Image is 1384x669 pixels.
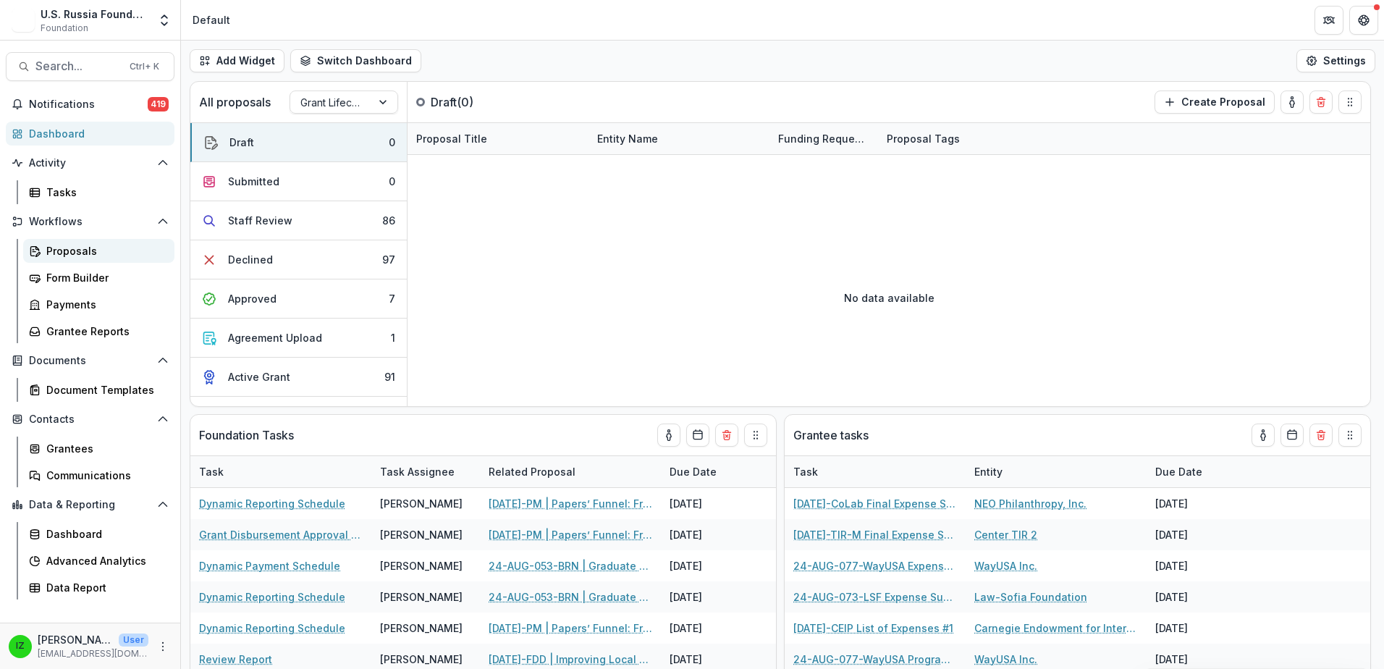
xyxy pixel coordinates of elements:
div: Agreement Upload [228,330,322,345]
div: Entity Name [588,131,667,146]
button: Notifications419 [6,93,174,116]
a: Carnegie Endowment for International Peace [974,620,1138,636]
a: WayUSA Inc. [974,652,1037,667]
div: [PERSON_NAME] [380,620,463,636]
div: [DATE] [661,581,769,613]
button: Delete card [715,424,738,447]
div: Advanced Analytics [46,553,163,568]
div: 97 [382,252,395,267]
div: Entity [966,464,1011,479]
a: Data Report [23,576,174,599]
a: Advanced Analytics [23,549,174,573]
div: Due Date [1147,464,1211,479]
a: 24-AUG-053-BRN | Graduate Research Cooperation Project 2.0 [489,589,652,605]
div: Entity Name [588,123,769,154]
a: 24-AUG-077-WayUSA Program Report #2 [793,652,957,667]
p: Grantee tasks [793,426,869,444]
div: Due Date [661,456,769,487]
a: 24-AUG-077-WayUSA Expense Summary #2 [793,558,957,573]
div: 7 [389,291,395,306]
button: Drag [744,424,767,447]
div: [DATE] [661,550,769,581]
div: Grantee Reports [46,324,163,339]
span: Contacts [29,413,151,426]
p: User [119,634,148,647]
p: Foundation Tasks [199,426,294,444]
div: [DATE] [661,613,769,644]
a: Grant Disbursement Approval Form [199,527,363,542]
button: Partners [1315,6,1343,35]
div: Funding Requested [769,123,878,154]
div: Submitted [228,174,279,189]
div: Proposal Tags [878,123,1059,154]
a: Communications [23,463,174,487]
div: [PERSON_NAME] [380,496,463,511]
button: toggle-assigned-to-me [1280,91,1304,114]
div: Payments [46,297,163,312]
div: Task Assignee [371,456,480,487]
div: [DATE] [661,519,769,550]
div: Proposals [46,243,163,258]
a: Proposals [23,239,174,263]
div: Form Builder [46,270,163,285]
div: Related Proposal [480,464,584,479]
a: Grantee Reports [23,319,174,343]
button: Create Proposal [1155,91,1275,114]
a: Tasks [23,180,174,204]
div: Entity [966,456,1147,487]
button: Open Data & Reporting [6,493,174,516]
div: Proposal Title [408,123,588,154]
div: Due Date [661,464,725,479]
img: U.S. Russia Foundation [12,9,35,32]
a: Review Report [199,652,272,667]
span: 419 [148,97,169,111]
div: Ctrl + K [127,59,162,75]
div: Default [193,12,230,28]
a: Dashboard [6,122,174,146]
button: Calendar [1280,424,1304,447]
div: Grantees [46,441,163,456]
button: Drag [1338,424,1362,447]
div: Due Date [1147,456,1255,487]
button: Staff Review86 [190,201,407,240]
a: Form Builder [23,266,174,290]
div: Approved [228,291,277,306]
a: Law-Sofia Foundation [974,589,1087,605]
span: Workflows [29,216,151,228]
a: Dynamic Reporting Schedule [199,589,345,605]
a: 24-AUG-073-LSF Expense Summary #3 [793,589,957,605]
button: Delete card [1309,424,1333,447]
a: [DATE]-CEIP List of Expenses #1 [793,620,953,636]
span: Search... [35,59,121,73]
a: 24-AUG-053-BRN | Graduate Research Cooperation Project 2.0 [489,558,652,573]
div: Task [785,456,966,487]
div: [DATE] [661,488,769,519]
a: Dynamic Reporting Schedule [199,620,345,636]
a: NEO Philanthropy, Inc. [974,496,1086,511]
div: [PERSON_NAME] [380,652,463,667]
button: Delete card [1309,91,1333,114]
div: [DATE] [1147,550,1255,581]
div: Data Report [46,580,163,595]
div: Igor Zevelev [16,641,25,651]
a: Grantees [23,437,174,460]
div: Related Proposal [480,456,661,487]
button: Switch Dashboard [290,49,421,72]
a: Center TIR 2 [974,527,1037,542]
button: Submitted0 [190,162,407,201]
a: Dynamic Payment Schedule [199,558,340,573]
div: Dashboard [46,526,163,542]
div: U.S. Russia Foundation [41,7,148,22]
button: Active Grant91 [190,358,407,397]
a: Dynamic Reporting Schedule [199,496,345,511]
button: Settings [1296,49,1375,72]
p: No data available [844,290,934,306]
a: [DATE]-PM | Papers’ Funnel: From the Emigrant Community Media to the Commercial Client Stream [489,496,652,511]
button: Search... [6,52,174,81]
button: Open Documents [6,349,174,372]
div: Draft [229,135,254,150]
